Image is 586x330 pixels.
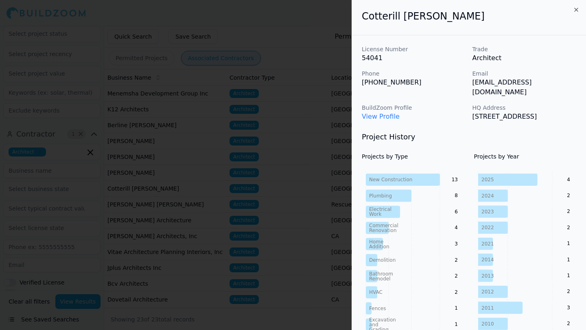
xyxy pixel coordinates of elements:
text: 2 [567,208,570,214]
tspan: 2022 [481,225,494,230]
tspan: Commercial [369,223,398,228]
p: License Number [362,45,466,53]
tspan: New Construction [369,177,412,182]
tspan: 2012 [481,289,494,295]
text: 2 [567,193,570,198]
text: 2 [567,321,570,326]
p: [STREET_ADDRESS] [472,112,577,122]
tspan: HVAC [369,289,383,295]
tspan: 2023 [481,209,494,215]
text: 3 [455,241,458,247]
p: 54041 [362,53,466,63]
tspan: 2011 [481,305,494,311]
tspan: Excavation [369,317,396,323]
h2: Cotterill [PERSON_NAME] [362,10,576,23]
text: 1 [455,321,458,327]
text: 2 [567,289,570,294]
tspan: 2013 [481,273,494,279]
text: 1 [567,241,570,246]
text: 8 [455,193,458,198]
tspan: 2021 [481,241,494,247]
p: [PHONE_NUMBER] [362,78,466,87]
text: 2 [455,273,458,279]
tspan: and [369,322,378,328]
text: 2 [567,225,570,230]
p: Email [472,69,577,78]
tspan: Demolition [369,257,396,263]
tspan: Home [369,239,383,245]
text: 1 [567,273,570,278]
tspan: 2024 [481,193,494,199]
text: 4 [567,177,570,182]
tspan: Fences [369,306,386,311]
text: 13 [452,177,458,182]
text: 3 [567,305,570,310]
tspan: Remodel [369,276,391,282]
a: View Profile [362,113,400,120]
tspan: 2010 [481,321,494,327]
tspan: Renovation [369,228,397,233]
p: [EMAIL_ADDRESS][DOMAIN_NAME] [472,78,577,97]
tspan: Work [369,211,381,217]
h4: Projects by Year [474,152,577,161]
p: Trade [472,45,577,53]
p: BuildZoom Profile [362,104,466,112]
h4: Projects by Type [362,152,464,161]
text: 2 [455,257,458,263]
text: 1 [567,257,570,263]
text: 4 [455,225,458,230]
tspan: Addition [369,244,389,250]
text: 6 [455,209,458,215]
tspan: Plumbing [369,193,392,199]
tspan: Bathroom [369,271,393,277]
text: 1 [455,305,458,311]
tspan: Electrical [369,206,391,212]
tspan: 2014 [481,257,494,263]
p: Architect [472,53,577,63]
p: HQ Address [472,104,577,112]
h3: Project History [362,131,576,143]
p: Phone [362,69,466,78]
tspan: 2025 [481,177,494,182]
text: 2 [455,289,458,295]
